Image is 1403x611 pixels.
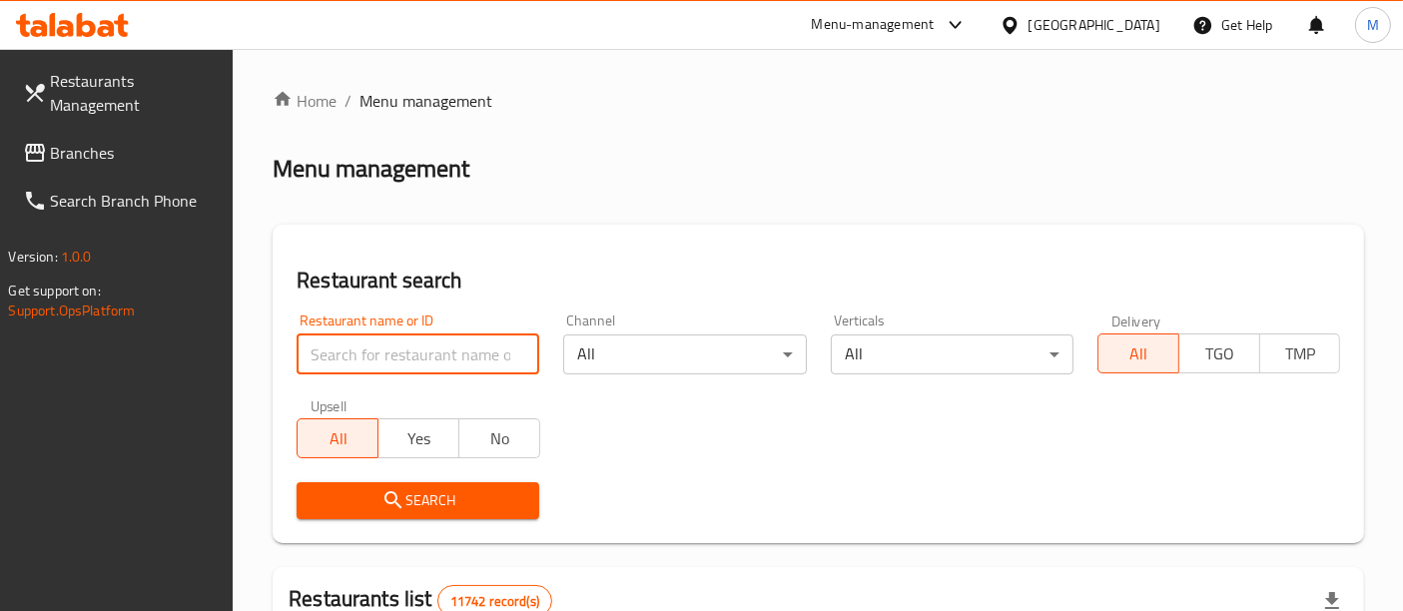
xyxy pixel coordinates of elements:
button: Search [297,482,539,519]
button: All [1097,333,1179,373]
label: Delivery [1111,313,1161,327]
span: All [1106,339,1171,368]
span: TMP [1268,339,1333,368]
span: Restaurants Management [51,69,218,117]
div: All [831,334,1073,374]
label: Upsell [311,398,348,412]
span: Branches [51,141,218,165]
span: Yes [386,424,451,453]
button: All [297,418,378,458]
span: Menu management [359,89,492,113]
a: Branches [7,129,234,177]
a: Support.OpsPlatform [9,298,136,323]
input: Search for restaurant name or ID.. [297,334,539,374]
span: Search [313,488,523,513]
span: Version: [9,244,58,270]
span: 1.0.0 [61,244,92,270]
span: 11742 record(s) [438,592,551,611]
h2: Restaurant search [297,266,1340,296]
span: Search Branch Phone [51,189,218,213]
a: Home [273,89,337,113]
li: / [345,89,351,113]
button: TMP [1259,333,1341,373]
span: M [1367,14,1379,36]
button: Yes [377,418,459,458]
a: Restaurants Management [7,57,234,129]
nav: breadcrumb [273,89,1364,113]
span: Get support on: [9,278,101,304]
span: All [306,424,370,453]
a: Search Branch Phone [7,177,234,225]
button: TGO [1178,333,1260,373]
span: TGO [1187,339,1252,368]
div: Menu-management [812,13,935,37]
span: No [467,424,532,453]
div: All [563,334,806,374]
div: [GEOGRAPHIC_DATA] [1029,14,1160,36]
button: No [458,418,540,458]
h2: Menu management [273,153,469,185]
